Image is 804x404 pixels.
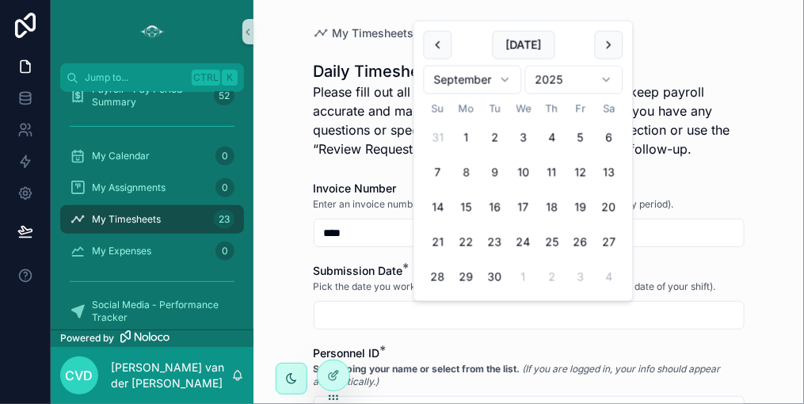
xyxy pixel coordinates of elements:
[60,237,244,265] a: My Expenses0
[509,101,538,117] th: Wednesday
[314,181,397,195] span: Invoice Number
[424,124,452,152] button: Sunday, August 31st, 2025
[452,101,481,117] th: Monday
[595,124,623,152] button: Saturday, September 6th, 2025
[60,142,244,170] a: My Calendar0
[92,83,208,109] span: Payroll - Pay Period Summary
[215,178,234,197] div: 0
[92,245,151,257] span: My Expenses
[509,263,538,292] button: Wednesday, October 1st, 2025
[314,264,403,277] span: Submission Date
[566,124,595,152] button: Friday, September 5th, 2025
[314,82,745,158] p: Please fill out all required fields below. This helps us keep payroll accurate and makes sure you...
[538,124,566,152] button: Thursday, September 4th, 2025
[424,193,452,222] button: Sunday, September 14th, 2025
[481,193,509,222] button: Tuesday, September 16th, 2025
[192,70,220,86] span: Ctrl
[452,228,481,257] button: Monday, September 22nd, 2025
[139,19,165,44] img: App logo
[452,263,481,292] button: Monday, September 29th, 2025
[595,158,623,187] button: Saturday, September 13th, 2025
[60,63,244,92] button: Jump to...CtrlK
[111,360,231,391] p: [PERSON_NAME] van der [PERSON_NAME]
[314,60,745,82] h1: Daily Timesheet Submission
[214,210,234,229] div: 23
[595,193,623,222] button: Saturday, September 20th, 2025
[509,124,538,152] button: Wednesday, September 3rd, 2025
[509,228,538,257] button: Wednesday, September 24th, 2025
[481,124,509,152] button: Tuesday, September 2nd, 2025
[85,71,185,84] span: Jump to...
[566,101,595,117] th: Friday
[66,366,93,385] span: Cvd
[481,228,509,257] button: Tuesday, September 23rd, 2025
[314,25,414,41] a: My Timesheets
[566,263,595,292] button: Friday, October 3rd, 2025
[215,147,234,166] div: 0
[424,228,452,257] button: Sunday, September 21st, 2025
[333,25,414,41] span: My Timesheets
[215,242,234,261] div: 0
[60,173,244,202] a: My Assignments0
[452,158,481,187] button: Monday, September 8th, 2025
[595,101,623,117] th: Saturday
[538,158,566,187] button: Thursday, September 11th, 2025
[481,101,509,117] th: Tuesday
[223,71,236,84] span: K
[314,363,520,375] strong: Start typing your name or select from the list.
[60,332,114,345] span: Powered by
[51,92,253,330] div: scrollable content
[481,158,509,187] button: Today, Tuesday, September 9th, 2025
[92,299,228,324] span: Social Media - Performance Tracker
[424,263,452,292] button: Sunday, September 28th, 2025
[538,228,566,257] button: Thursday, September 25th, 2025
[509,193,538,222] button: Wednesday, September 17th, 2025
[452,124,481,152] button: Monday, September 1st, 2025
[595,263,623,292] button: Saturday, October 4th, 2025
[214,86,234,105] div: 52
[51,330,253,347] a: Powered by
[538,193,566,222] button: Thursday, September 18th, 2025
[452,193,481,222] button: Monday, September 15th, 2025
[92,150,150,162] span: My Calendar
[566,193,595,222] button: Friday, September 19th, 2025
[481,263,509,292] button: Tuesday, September 30th, 2025
[424,158,452,187] button: Sunday, September 7th, 2025
[424,101,623,292] table: September 2025
[566,228,595,257] button: Friday, September 26th, 2025
[595,228,623,257] button: Saturday, September 27th, 2025
[314,363,721,387] em: (If you are logged in, your info should appear automatically.)
[60,297,244,326] a: Social Media - Performance Tracker
[314,198,674,211] span: Enter an invoice number (Please use the same number for the whole pay period).
[424,101,452,117] th: Sunday
[60,205,244,234] a: My Timesheets23
[509,158,538,187] button: Wednesday, September 10th, 2025
[538,101,566,117] th: Thursday
[492,31,554,59] button: [DATE]
[92,181,166,194] span: My Assignments
[566,158,595,187] button: Friday, September 12th, 2025
[314,280,716,293] span: Pick the date you worked for this timesheet entry (usually [DATE] or the date of your shift).
[60,82,244,110] a: Payroll - Pay Period Summary52
[538,263,566,292] button: Thursday, October 2nd, 2025
[92,213,161,226] span: My Timesheets
[314,346,380,360] span: Personnel ID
